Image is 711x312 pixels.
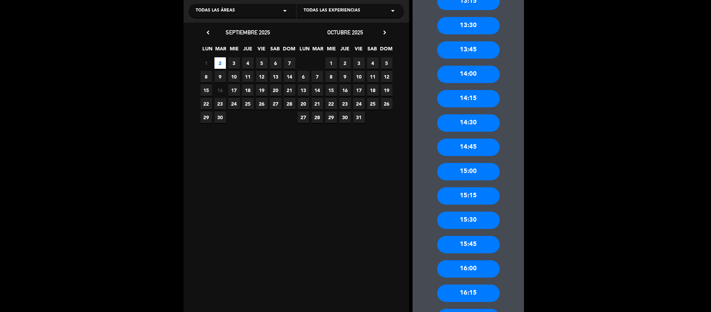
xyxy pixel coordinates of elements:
div: 16:00 [437,260,500,278]
span: DOM [380,45,391,56]
span: 30 [214,112,226,123]
span: SAB [366,45,378,56]
span: 20 [270,84,281,96]
span: 11 [242,71,254,82]
i: chevron_left [204,29,212,36]
span: 1 [325,57,337,69]
span: 9 [339,71,351,82]
span: 16 [339,84,351,96]
span: SAB [269,45,281,56]
span: octubre 2025 [327,29,363,36]
span: VIE [256,45,267,56]
span: 26 [381,98,392,109]
span: 14 [284,71,295,82]
span: 14 [312,84,323,96]
span: 23 [214,98,226,109]
span: 12 [256,71,268,82]
div: 13:30 [437,17,500,34]
span: 6 [298,71,309,82]
span: 23 [339,98,351,109]
span: 5 [256,57,268,69]
span: 7 [284,57,295,69]
span: 11 [367,71,379,82]
span: 21 [312,98,323,109]
span: 27 [270,98,281,109]
span: Todas las áreas [196,7,235,14]
i: arrow_drop_down [281,7,289,15]
div: 14:00 [437,66,500,83]
span: 8 [325,71,337,82]
span: 17 [228,84,240,96]
span: 28 [284,98,295,109]
span: 3 [228,57,240,69]
span: 16 [214,84,226,96]
span: 2 [339,57,351,69]
div: 15:15 [437,187,500,205]
span: MIE [326,45,337,56]
span: 8 [201,71,212,82]
span: 29 [325,112,337,123]
span: 10 [228,71,240,82]
span: 28 [312,112,323,123]
span: 15 [325,84,337,96]
span: 22 [325,98,337,109]
div: 15:45 [437,236,500,253]
span: Todas las experiencias [304,7,360,14]
span: 26 [256,98,268,109]
span: 18 [367,84,379,96]
span: 15 [201,84,212,96]
span: MAR [215,45,227,56]
span: 21 [284,84,295,96]
span: 30 [339,112,351,123]
span: LUN [202,45,213,56]
span: 5 [381,57,392,69]
span: 24 [353,98,365,109]
span: 24 [228,98,240,109]
span: 27 [298,112,309,123]
span: 2 [214,57,226,69]
span: 17 [353,84,365,96]
span: 13 [298,84,309,96]
span: 6 [270,57,281,69]
span: LUN [299,45,310,56]
span: 19 [256,84,268,96]
span: 19 [381,84,392,96]
div: 13:45 [437,41,500,59]
span: JUE [339,45,351,56]
span: 13 [270,71,281,82]
div: 16:15 [437,285,500,302]
span: 4 [367,57,379,69]
span: 29 [201,112,212,123]
div: 15:30 [437,212,500,229]
span: MAR [312,45,324,56]
span: 10 [353,71,365,82]
span: DOM [283,45,294,56]
span: JUE [242,45,254,56]
span: 4 [242,57,254,69]
span: 3 [353,57,365,69]
span: 22 [201,98,212,109]
span: 9 [214,71,226,82]
div: 15:00 [437,163,500,180]
span: 7 [312,71,323,82]
i: arrow_drop_down [389,7,397,15]
span: septiembre 2025 [226,29,270,36]
div: 14:45 [437,139,500,156]
span: 20 [298,98,309,109]
span: 12 [381,71,392,82]
span: 18 [242,84,254,96]
span: 25 [242,98,254,109]
span: VIE [353,45,364,56]
div: 14:30 [437,114,500,132]
span: MIE [229,45,240,56]
span: 25 [367,98,379,109]
div: 14:15 [437,90,500,107]
span: 1 [201,57,212,69]
i: chevron_right [381,29,388,36]
span: 31 [353,112,365,123]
